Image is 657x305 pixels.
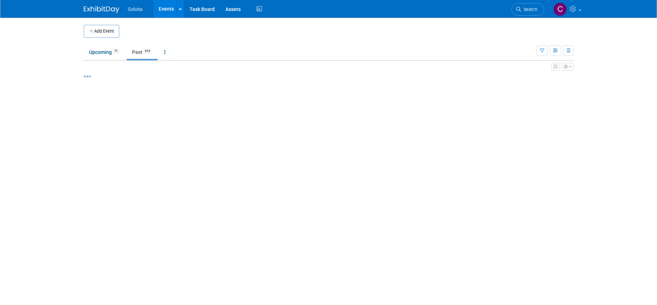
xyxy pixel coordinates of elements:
[84,6,119,13] img: ExhibitDay
[112,49,120,54] span: 71
[128,6,143,12] span: Solvita
[553,2,567,16] img: Cindy Miller
[84,76,91,77] img: loading...
[127,45,158,59] a: Past619
[84,45,125,59] a: Upcoming71
[143,49,152,54] span: 619
[511,3,544,16] a: Search
[521,7,537,12] span: Search
[84,25,119,38] button: Add Event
